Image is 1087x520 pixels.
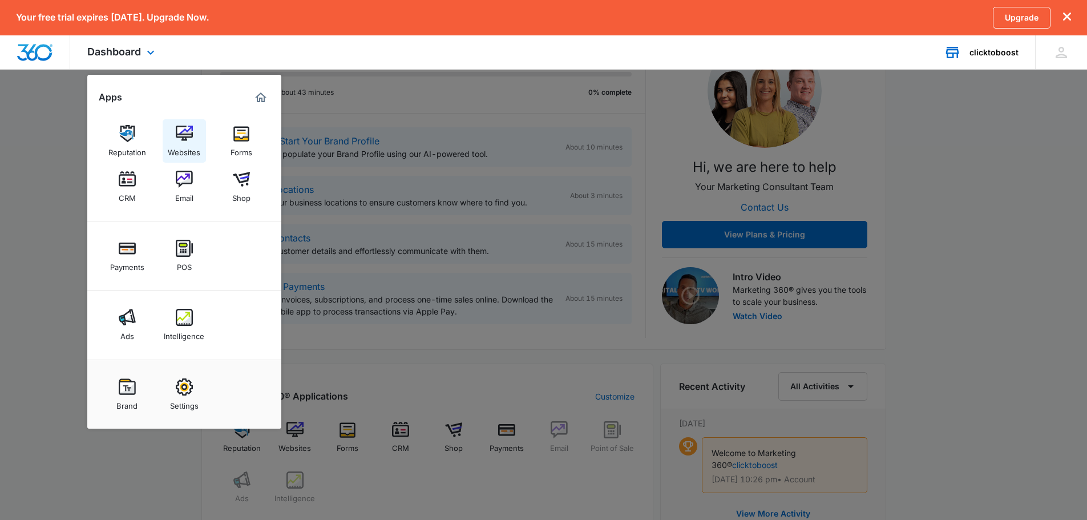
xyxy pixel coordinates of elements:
[170,396,199,410] div: Settings
[168,142,200,157] div: Websites
[99,92,122,103] h2: Apps
[106,303,149,346] a: Ads
[175,188,193,203] div: Email
[70,35,175,69] div: Dashboard
[220,165,263,208] a: Shop
[163,165,206,208] a: Email
[108,142,146,157] div: Reputation
[120,326,134,341] div: Ads
[252,88,270,107] a: Marketing 360® Dashboard
[163,373,206,416] a: Settings
[1063,12,1071,23] button: dismiss this dialog
[106,119,149,163] a: Reputation
[163,119,206,163] a: Websites
[116,396,138,410] div: Brand
[106,373,149,416] a: Brand
[16,12,209,23] p: Your free trial expires [DATE]. Upgrade Now.
[163,303,206,346] a: Intelligence
[87,46,141,58] span: Dashboard
[232,188,250,203] div: Shop
[106,165,149,208] a: CRM
[163,234,206,277] a: POS
[106,234,149,277] a: Payments
[231,142,252,157] div: Forms
[110,257,144,272] div: Payments
[177,257,192,272] div: POS
[164,326,204,341] div: Intelligence
[993,7,1050,29] a: Upgrade
[119,188,136,203] div: CRM
[969,48,1019,57] div: account name
[220,119,263,163] a: Forms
